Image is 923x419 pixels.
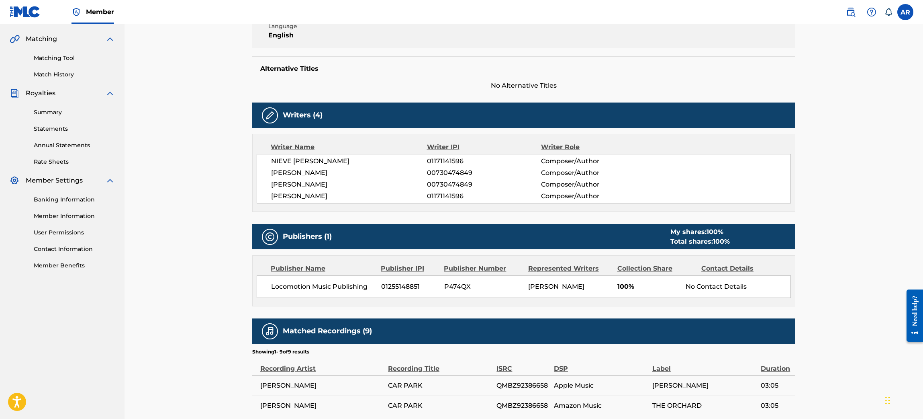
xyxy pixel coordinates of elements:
[897,4,913,20] div: User Menu
[846,7,856,17] img: search
[260,355,384,374] div: Recording Artist
[271,191,427,201] span: [PERSON_NAME]
[388,381,492,390] span: CAR PARK
[34,54,115,62] a: Matching Tool
[541,142,645,152] div: Writer Role
[388,401,492,411] span: CAR PARK
[761,401,791,411] span: 03:05
[713,238,730,245] span: 100 %
[885,388,890,413] div: Drag
[843,4,859,20] a: Public Search
[652,355,757,374] div: Label
[265,327,275,336] img: Matched Recordings
[10,34,20,44] img: Matching
[652,381,757,390] span: [PERSON_NAME]
[541,191,645,201] span: Composer/Author
[617,282,680,292] span: 100%
[260,381,384,390] span: [PERSON_NAME]
[271,180,427,189] span: [PERSON_NAME]
[10,6,41,18] img: MLC Logo
[541,168,645,178] span: Composer/Author
[252,348,309,355] p: Showing 1 - 9 of 9 results
[268,22,398,31] span: Language
[427,180,541,189] span: 00730474849
[34,261,115,270] a: Member Benefits
[381,264,438,273] div: Publisher IPI
[268,31,398,40] span: English
[901,283,923,348] iframe: Resource Center
[883,380,923,419] iframe: Chat Widget
[34,245,115,253] a: Contact Information
[34,108,115,117] a: Summary
[283,232,332,241] h5: Publishers (1)
[265,232,275,242] img: Publishers
[271,156,427,166] span: NIEVE [PERSON_NAME]
[271,282,375,292] span: Locomotion Music Publishing
[867,7,876,17] img: help
[427,168,541,178] span: 00730474849
[652,401,757,411] span: THE ORCHARD
[10,88,19,98] img: Royalties
[528,264,611,273] div: Represented Writers
[427,142,541,152] div: Writer IPI
[271,142,427,152] div: Writer Name
[670,237,730,246] div: Total shares:
[26,176,83,185] span: Member Settings
[71,7,81,17] img: Top Rightsholder
[541,156,645,166] span: Composer/Author
[10,176,19,185] img: Member Settings
[34,195,115,204] a: Banking Information
[528,283,584,290] span: [PERSON_NAME]
[496,401,550,411] span: QMBZ92386658
[34,125,115,133] a: Statements
[701,264,779,273] div: Contact Details
[34,228,115,237] a: User Permissions
[444,264,522,273] div: Publisher Number
[265,111,275,120] img: Writers
[554,401,648,411] span: Amazon Music
[670,227,730,237] div: My shares:
[496,355,550,374] div: ISRC
[105,176,115,185] img: expand
[105,34,115,44] img: expand
[554,355,648,374] div: DSP
[34,70,115,79] a: Match History
[427,156,541,166] span: 01171141596
[283,111,323,120] h5: Writers (4)
[864,4,880,20] div: Help
[283,327,372,336] h5: Matched Recordings (9)
[252,81,795,90] span: No Alternative Titles
[271,264,375,273] div: Publisher Name
[541,180,645,189] span: Composer/Author
[444,282,522,292] span: P474QX
[260,401,384,411] span: [PERSON_NAME]
[884,8,892,16] div: Notifications
[427,191,541,201] span: 01171141596
[34,141,115,150] a: Annual Statements
[271,168,427,178] span: [PERSON_NAME]
[496,381,550,390] span: QMBZ92386658
[86,7,114,16] span: Member
[26,34,57,44] span: Matching
[707,228,723,236] span: 100 %
[105,88,115,98] img: expand
[34,158,115,166] a: Rate Sheets
[686,282,790,292] div: No Contact Details
[554,381,648,390] span: Apple Music
[34,212,115,220] a: Member Information
[761,355,791,374] div: Duration
[388,355,492,374] div: Recording Title
[26,88,55,98] span: Royalties
[617,264,695,273] div: Collection Share
[260,65,787,73] h5: Alternative Titles
[761,381,791,390] span: 03:05
[381,282,438,292] span: 01255148851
